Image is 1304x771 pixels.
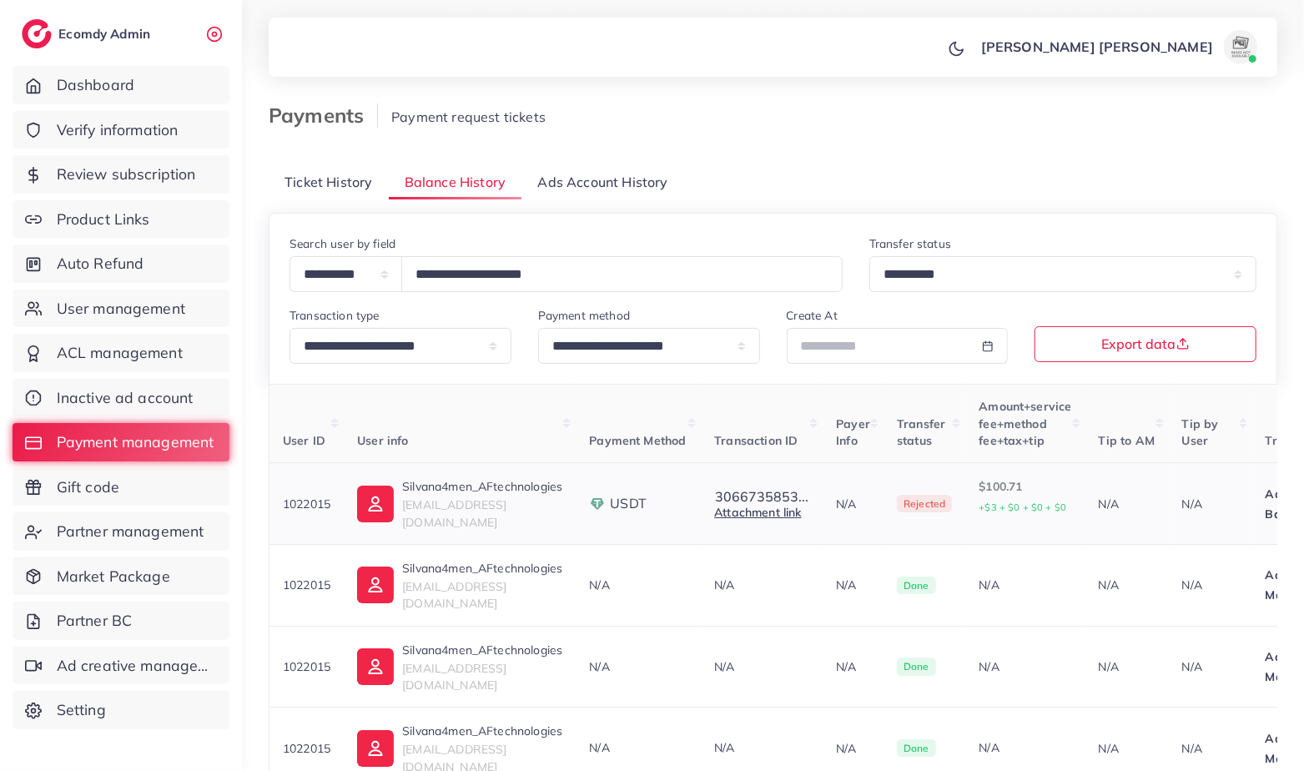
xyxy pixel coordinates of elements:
span: Balance History [405,173,506,192]
a: Dashboard [13,66,229,104]
div: N/A [589,577,687,593]
a: Product Links [13,200,229,239]
a: Gift code [13,468,229,506]
label: Payment method [538,307,630,324]
span: [EMAIL_ADDRESS][DOMAIN_NAME] [402,497,506,529]
span: Transfer status [897,416,945,448]
div: N/A [979,658,1071,675]
span: Done [897,577,936,595]
label: Search user by field [289,235,395,252]
span: Payer Info [836,416,870,448]
span: Payment management [57,431,214,453]
a: Auto Refund [13,244,229,283]
span: Ticket History [284,173,372,192]
span: Export data [1102,337,1190,350]
a: Payment management [13,423,229,461]
img: avatar [1224,30,1257,63]
a: Review subscription [13,155,229,194]
span: Setting [57,699,106,721]
div: N/A [589,739,687,756]
p: N/A [836,738,870,758]
span: N/A [714,577,734,592]
span: Market Package [57,566,170,587]
p: N/A [836,657,870,677]
a: Partner BC [13,602,229,640]
span: [EMAIL_ADDRESS][DOMAIN_NAME] [402,579,506,611]
span: Inactive ad account [57,387,194,409]
div: N/A [979,577,1071,593]
span: User management [57,298,185,320]
img: payment [589,496,606,512]
p: [PERSON_NAME] [PERSON_NAME] [981,37,1213,57]
p: 1022015 [283,494,330,514]
h2: Ecomdy Admin [58,26,154,42]
div: N/A [979,739,1071,756]
img: logo [22,19,52,48]
span: Amount+service fee+method fee+tax+tip [979,399,1071,448]
p: N/A [1182,494,1239,514]
span: N/A [714,740,734,755]
span: [EMAIL_ADDRESS][DOMAIN_NAME] [402,661,506,693]
a: logoEcomdy Admin [22,19,154,48]
p: N/A [1099,494,1155,514]
p: Silvana4men_AFtechnologies [402,721,562,741]
p: N/A [1182,738,1239,758]
div: N/A [589,658,687,675]
p: $100.71 [979,476,1071,517]
a: Partner management [13,512,229,551]
p: Silvana4men_AFtechnologies [402,640,562,660]
span: USDT [610,494,647,513]
p: 1022015 [283,738,330,758]
button: 3066735853... [714,489,809,504]
a: Inactive ad account [13,379,229,417]
span: Partner management [57,521,204,542]
label: Transaction type [289,307,380,324]
span: Auto Refund [57,253,144,275]
label: Create At [787,307,838,324]
span: Verify information [57,119,179,141]
h3: Payments [269,103,378,128]
p: Silvana4men_AFtechnologies [402,476,562,496]
p: 1022015 [283,575,330,595]
img: ic-user-info.36bf1079.svg [357,730,394,767]
span: Done [897,658,936,676]
a: User management [13,290,229,328]
a: ACL management [13,334,229,372]
p: N/A [1099,738,1155,758]
button: Export data [1035,326,1256,362]
img: ic-user-info.36bf1079.svg [357,567,394,603]
p: N/A [836,575,870,595]
span: N/A [714,659,734,674]
p: N/A [1099,575,1155,595]
span: Tip by User [1182,416,1219,448]
p: N/A [1099,657,1155,677]
p: N/A [1182,657,1239,677]
p: N/A [1182,575,1239,595]
span: User ID [283,433,325,448]
span: Tip to AM [1099,433,1155,448]
span: User info [357,433,408,448]
p: 1022015 [283,657,330,677]
span: Transaction ID [714,433,798,448]
a: Attachment link [714,505,801,520]
span: Dashboard [57,74,134,96]
label: Transfer status [869,235,951,252]
p: Silvana4men_AFtechnologies [402,558,562,578]
span: Ad creative management [57,655,217,677]
span: Gift code [57,476,119,498]
p: N/A [836,494,870,514]
small: +$3 + $0 + $0 + $0 [979,501,1066,513]
a: Ad creative management [13,647,229,685]
span: ACL management [57,342,183,364]
a: Market Package [13,557,229,596]
span: Rejected [897,495,952,513]
span: Review subscription [57,164,196,185]
a: Verify information [13,111,229,149]
img: ic-user-info.36bf1079.svg [357,648,394,685]
a: Setting [13,691,229,729]
img: ic-user-info.36bf1079.svg [357,486,394,522]
span: Payment Method [589,433,686,448]
span: Ads Account History [538,173,668,192]
a: [PERSON_NAME] [PERSON_NAME]avatar [972,30,1264,63]
span: Partner BC [57,610,133,632]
